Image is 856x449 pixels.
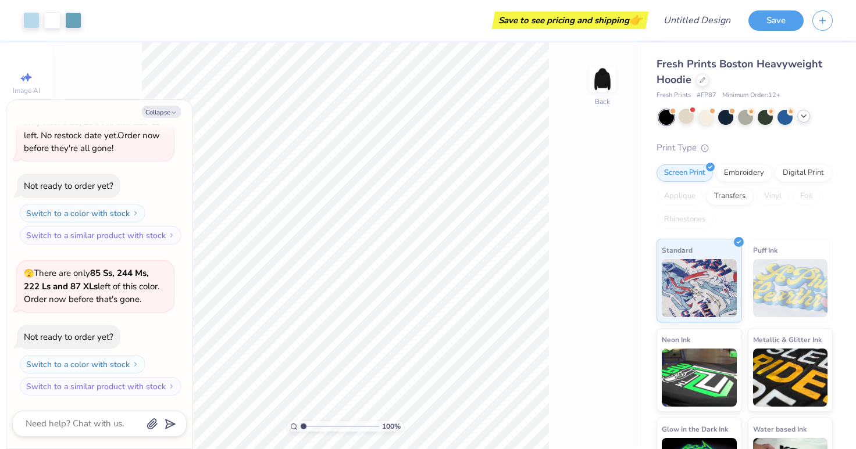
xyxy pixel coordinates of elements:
div: Applique [657,188,703,205]
div: Vinyl [757,188,789,205]
div: Not ready to order yet? [24,180,113,192]
div: Digital Print [775,164,832,182]
span: # FP87 [697,91,716,100]
div: Foil [793,188,820,205]
span: Metallic & Glitter Ink [753,333,822,346]
span: 100 % [382,421,401,432]
button: Switch to a color with stock [20,204,145,222]
input: Untitled Design [654,9,740,32]
img: Standard [662,259,737,317]
div: Not ready to order yet? [24,331,113,343]
span: Fresh Prints [657,91,691,100]
span: Image AI [13,86,40,95]
img: Back [591,67,614,91]
button: Switch to a color with stock [20,355,145,373]
img: Switch to a color with stock [132,210,139,217]
img: Metallic & Glitter Ink [753,349,828,407]
span: Minimum Order: 12 + [722,91,780,100]
span: 👉 [629,13,642,27]
div: Transfers [707,188,753,205]
div: Save to see pricing and shipping [495,12,645,29]
img: Switch to a similar product with stock [168,232,175,239]
span: Glow in the Dark Ink [662,423,728,435]
span: Standard [662,244,693,256]
div: Embroidery [716,164,772,182]
button: Collapse [142,106,181,118]
button: Switch to a similar product with stock [20,377,181,396]
span: Fresh Prints Boston Heavyweight Hoodie [657,57,822,87]
div: Rhinestones [657,211,713,228]
span: 🫣 [24,268,34,279]
span: Water based Ink [753,423,807,435]
img: Puff Ink [753,259,828,317]
span: Neon Ink [662,333,690,346]
img: Neon Ink [662,349,737,407]
span: There are only left of this color. Order now before that's gone. [24,267,159,305]
div: Back [595,96,610,107]
span: Puff Ink [753,244,777,256]
img: Switch to a color with stock [132,361,139,368]
strong: 85 Ss, 244 Ms, 222 Ls and 87 XLs [24,267,149,292]
div: Print Type [657,141,833,155]
button: Switch to a similar product with stock [20,226,181,245]
div: Screen Print [657,164,713,182]
img: Switch to a similar product with stock [168,383,175,390]
button: Save [748,10,804,31]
